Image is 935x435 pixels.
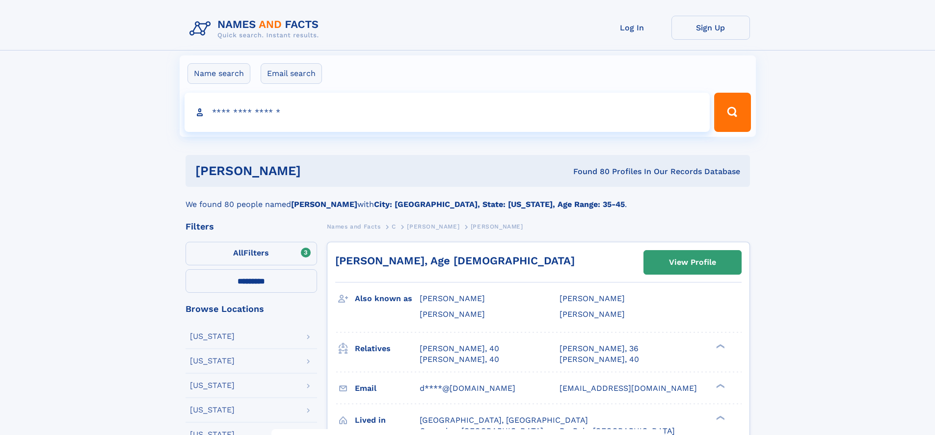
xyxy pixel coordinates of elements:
span: [PERSON_NAME] [420,294,485,303]
a: [PERSON_NAME], 36 [560,343,639,354]
label: Name search [187,63,250,84]
span: [PERSON_NAME] [560,309,625,319]
div: [US_STATE] [190,382,235,389]
a: Names and Facts [327,220,381,232]
div: We found 80 people named with . [186,187,750,210]
div: ❯ [714,343,725,349]
a: [PERSON_NAME], Age [DEMOGRAPHIC_DATA] [335,255,575,267]
label: Email search [261,63,322,84]
h3: Relatives [355,340,420,357]
button: Search Button [714,93,750,132]
a: [PERSON_NAME], 40 [420,354,499,365]
a: [PERSON_NAME] [407,220,459,232]
div: [US_STATE] [190,406,235,414]
span: [PERSON_NAME] [420,309,485,319]
div: Filters [186,222,317,231]
span: [PERSON_NAME] [407,223,459,230]
a: Log In [593,16,671,40]
div: Browse Locations [186,305,317,313]
b: City: [GEOGRAPHIC_DATA], State: [US_STATE], Age Range: 35-45 [374,200,625,209]
span: [PERSON_NAME] [560,294,625,303]
label: Filters [186,242,317,265]
span: [PERSON_NAME] [471,223,523,230]
h3: Email [355,380,420,397]
h3: Also known as [355,290,420,307]
img: Logo Names and Facts [186,16,327,42]
div: ❯ [714,414,725,421]
h3: Lived in [355,412,420,429]
span: C [392,223,396,230]
div: View Profile [669,251,716,274]
span: All [233,248,243,257]
a: [PERSON_NAME], 40 [560,354,639,365]
span: [EMAIL_ADDRESS][DOMAIN_NAME] [560,384,697,393]
b: [PERSON_NAME] [291,200,357,209]
div: Found 80 Profiles In Our Records Database [437,166,740,177]
a: C [392,220,396,232]
h1: [PERSON_NAME] [195,165,437,177]
div: [US_STATE] [190,333,235,340]
a: [PERSON_NAME], 40 [420,343,499,354]
input: search input [185,93,710,132]
a: View Profile [644,251,741,274]
div: [US_STATE] [190,357,235,365]
a: Sign Up [671,16,750,40]
div: ❯ [714,383,725,389]
span: [GEOGRAPHIC_DATA], [GEOGRAPHIC_DATA] [420,415,588,425]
